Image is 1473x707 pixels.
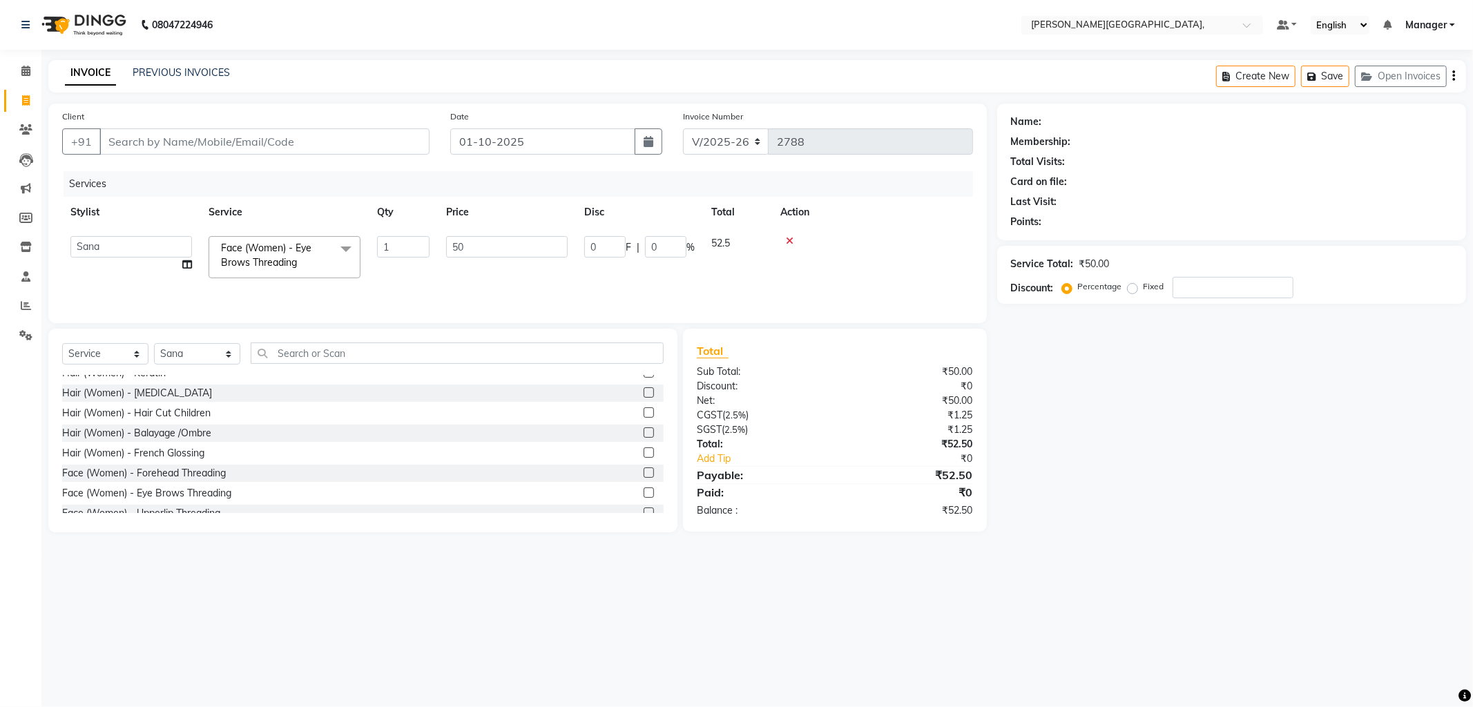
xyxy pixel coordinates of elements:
div: Discount: [686,379,835,394]
div: ₹1.25 [835,423,983,437]
th: Qty [369,197,438,228]
div: Face (Women) - Eye Brows Threading [62,486,231,501]
a: x [297,256,303,269]
div: Total Visits: [1011,155,1066,169]
div: Net: [686,394,835,408]
b: 08047224946 [152,6,213,44]
a: INVOICE [65,61,116,86]
th: Service [200,197,369,228]
div: Membership: [1011,135,1071,149]
div: ₹0 [835,379,983,394]
div: Hair (Women) - Balayage /Ombre [62,426,211,440]
div: ₹50.00 [1079,257,1110,271]
th: Total [703,197,772,228]
span: 52.5 [711,237,730,249]
button: Open Invoices [1355,66,1447,87]
div: Face (Women) - Forehead Threading [62,466,226,481]
button: +91 [62,128,101,155]
span: SGST [697,423,722,436]
button: Create New [1216,66,1296,87]
a: PREVIOUS INVOICES [133,66,230,79]
div: ₹0 [835,484,983,501]
div: Total: [686,437,835,452]
span: Face (Women) - Eye Brows Threading [221,242,311,269]
div: Hair (Women) - French Glossing [62,446,204,461]
div: Services [64,171,983,197]
div: ₹52.50 [835,467,983,483]
label: Client [62,110,84,123]
div: ₹52.50 [835,503,983,518]
th: Action [772,197,973,228]
span: | [637,240,639,255]
div: ₹50.00 [835,365,983,379]
button: Save [1301,66,1349,87]
div: ₹1.25 [835,408,983,423]
div: ( ) [686,423,835,437]
th: Stylist [62,197,200,228]
span: 2.5% [724,424,745,435]
div: Discount: [1011,281,1054,296]
a: Add Tip [686,452,860,466]
div: Face (Women) - Upperlip Threading [62,506,220,521]
div: ( ) [686,408,835,423]
label: Percentage [1078,280,1122,293]
span: F [626,240,631,255]
div: Name: [1011,115,1042,129]
div: Last Visit: [1011,195,1057,209]
label: Invoice Number [683,110,743,123]
div: ₹50.00 [835,394,983,408]
input: Search or Scan [251,342,664,364]
div: Payable: [686,467,835,483]
div: Hair (Women) - [MEDICAL_DATA] [62,386,212,400]
div: Card on file: [1011,175,1068,189]
div: Points: [1011,215,1042,229]
span: 2.5% [725,409,746,420]
input: Search by Name/Mobile/Email/Code [99,128,430,155]
div: Hair (Women) - Hair Cut Children [62,406,211,420]
div: Paid: [686,484,835,501]
div: ₹52.50 [835,437,983,452]
div: Service Total: [1011,257,1074,271]
span: % [686,240,695,255]
div: Sub Total: [686,365,835,379]
span: Manager [1405,18,1447,32]
label: Fixed [1144,280,1164,293]
th: Disc [576,197,703,228]
th: Price [438,197,576,228]
label: Date [450,110,469,123]
div: Balance : [686,503,835,518]
img: logo [35,6,130,44]
div: ₹0 [860,452,983,466]
span: CGST [697,409,722,421]
span: Total [697,344,729,358]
